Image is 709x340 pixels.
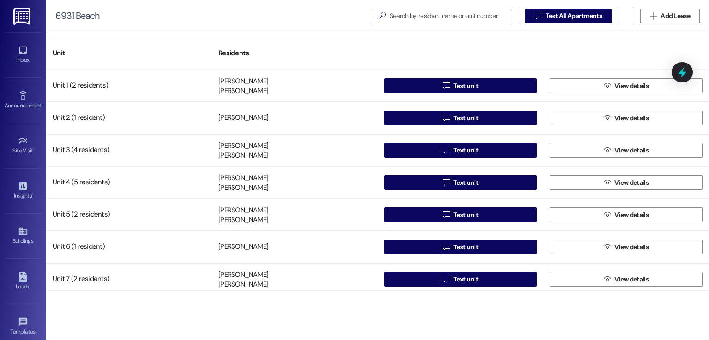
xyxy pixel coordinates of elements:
[218,87,268,96] div: [PERSON_NAME]
[604,243,611,251] i: 
[443,147,450,154] i: 
[384,175,537,190] button: Text unit
[525,9,612,23] button: Text All Apartments
[46,76,212,95] div: Unit 1 (2 residents)
[443,276,450,283] i: 
[614,146,649,155] span: View details
[5,42,42,67] a: Inbox
[614,81,649,91] span: View details
[218,205,268,215] div: [PERSON_NAME]
[55,11,100,21] div: 6931 Beach
[453,81,478,91] span: Text unit
[550,175,703,190] button: View details
[46,173,212,192] div: Unit 4 (5 residents)
[5,178,42,203] a: Insights •
[604,114,611,122] i: 
[5,133,42,158] a: Site Visit •
[453,275,478,284] span: Text unit
[550,272,703,287] button: View details
[443,114,450,122] i: 
[218,173,268,183] div: [PERSON_NAME]
[46,42,212,64] div: Unit
[218,242,268,252] div: [PERSON_NAME]
[550,143,703,158] button: View details
[443,211,450,218] i: 
[453,113,478,123] span: Text unit
[375,11,390,21] i: 
[614,275,649,284] span: View details
[384,111,537,125] button: Text unit
[5,314,42,339] a: Templates •
[550,240,703,254] button: View details
[218,151,268,161] div: [PERSON_NAME]
[535,12,542,20] i: 
[614,242,649,252] span: View details
[546,11,602,21] span: Text All Apartments
[218,76,268,86] div: [PERSON_NAME]
[604,276,611,283] i: 
[46,238,212,256] div: Unit 6 (1 resident)
[550,78,703,93] button: View details
[384,78,537,93] button: Text unit
[384,240,537,254] button: Text unit
[13,8,32,25] img: ResiDesk Logo
[384,272,537,287] button: Text unit
[46,205,212,224] div: Unit 5 (2 residents)
[453,210,478,220] span: Text unit
[218,183,268,193] div: [PERSON_NAME]
[614,178,649,188] span: View details
[218,270,268,280] div: [PERSON_NAME]
[46,141,212,159] div: Unit 3 (4 residents)
[453,178,478,188] span: Text unit
[614,113,649,123] span: View details
[36,327,37,334] span: •
[33,146,35,152] span: •
[453,146,478,155] span: Text unit
[32,191,33,198] span: •
[390,10,511,23] input: Search by resident name or unit number
[384,207,537,222] button: Text unit
[5,269,42,294] a: Leads
[550,111,703,125] button: View details
[46,109,212,127] div: Unit 2 (1 resident)
[614,210,649,220] span: View details
[218,113,268,123] div: [PERSON_NAME]
[443,82,450,89] i: 
[604,211,611,218] i: 
[384,143,537,158] button: Text unit
[661,11,690,21] span: Add Lease
[5,223,42,248] a: Buildings
[604,179,611,186] i: 
[550,207,703,222] button: View details
[604,82,611,89] i: 
[212,42,378,64] div: Residents
[443,179,450,186] i: 
[604,147,611,154] i: 
[640,9,700,23] button: Add Lease
[453,242,478,252] span: Text unit
[443,243,450,251] i: 
[218,141,268,151] div: [PERSON_NAME]
[218,280,268,290] div: [PERSON_NAME]
[41,101,42,107] span: •
[46,270,212,288] div: Unit 7 (2 residents)
[650,12,657,20] i: 
[218,216,268,225] div: [PERSON_NAME]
